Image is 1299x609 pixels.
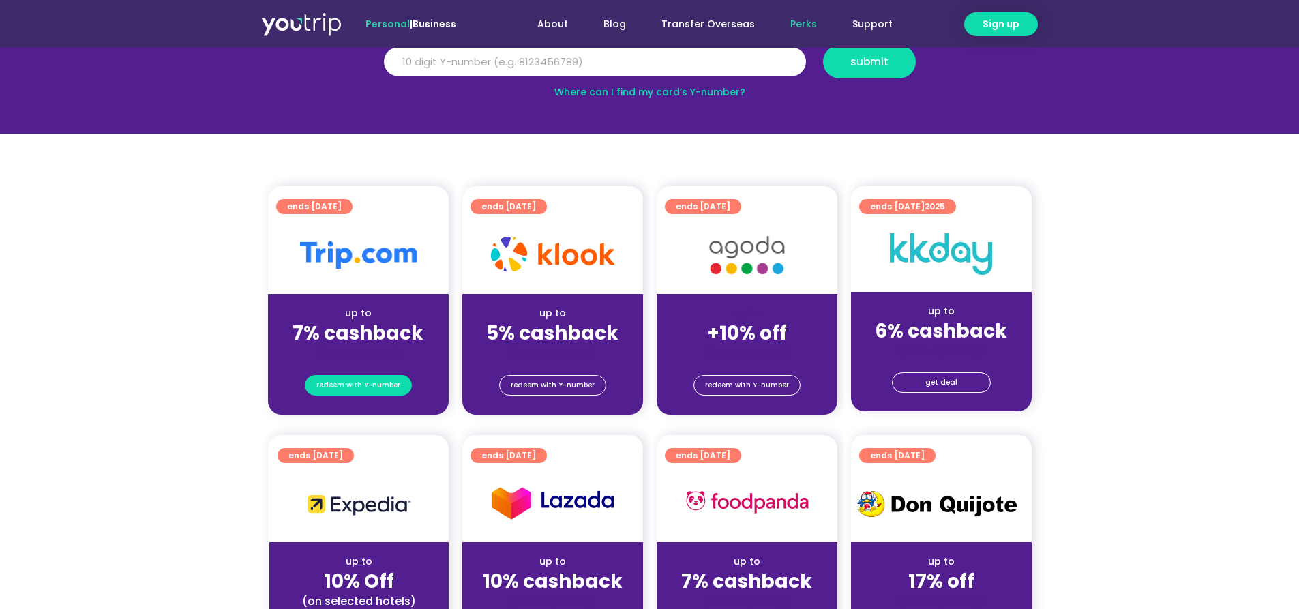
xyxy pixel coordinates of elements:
[471,199,547,214] a: ends [DATE]
[365,17,410,31] span: Personal
[892,372,991,393] a: get deal
[287,199,342,214] span: ends [DATE]
[870,448,925,463] span: ends [DATE]
[668,594,826,608] div: (for stays only)
[305,375,412,396] a: redeem with Y-number
[707,320,787,346] strong: +10% off
[483,568,623,595] strong: 10% cashback
[413,17,456,31] a: Business
[279,306,438,321] div: up to
[668,554,826,569] div: up to
[773,12,835,37] a: Perks
[665,199,741,214] a: ends [DATE]
[925,373,957,392] span: get deal
[862,594,1021,608] div: (for stays only)
[676,199,730,214] span: ends [DATE]
[384,45,916,89] form: Y Number
[862,554,1021,569] div: up to
[279,346,438,360] div: (for stays only)
[278,448,354,463] a: ends [DATE]
[499,375,606,396] a: redeem with Y-number
[280,554,438,569] div: up to
[859,199,956,214] a: ends [DATE]2025
[705,376,789,395] span: redeem with Y-number
[964,12,1038,36] a: Sign up
[324,568,394,595] strong: 10% Off
[676,448,730,463] span: ends [DATE]
[481,448,536,463] span: ends [DATE]
[681,568,812,595] strong: 7% cashback
[665,448,741,463] a: ends [DATE]
[859,448,936,463] a: ends [DATE]
[276,199,353,214] a: ends [DATE]
[511,376,595,395] span: redeem with Y-number
[823,45,916,78] button: submit
[668,346,826,360] div: (for stays only)
[554,85,745,99] a: Where can I find my card’s Y-number?
[288,448,343,463] span: ends [DATE]
[473,554,632,569] div: up to
[473,594,632,608] div: (for stays only)
[693,375,801,396] a: redeem with Y-number
[520,12,586,37] a: About
[365,17,456,31] span: |
[586,12,644,37] a: Blog
[486,320,618,346] strong: 5% cashback
[875,318,1007,344] strong: 6% cashback
[862,304,1021,318] div: up to
[316,376,400,395] span: redeem with Y-number
[293,320,423,346] strong: 7% cashback
[493,12,910,37] nav: Menu
[925,200,945,212] span: 2025
[280,594,438,608] div: (on selected hotels)
[734,306,760,320] span: up to
[983,17,1019,31] span: Sign up
[473,306,632,321] div: up to
[384,47,806,77] input: 10 digit Y-number (e.g. 8123456789)
[644,12,773,37] a: Transfer Overseas
[471,448,547,463] a: ends [DATE]
[835,12,910,37] a: Support
[473,346,632,360] div: (for stays only)
[862,344,1021,358] div: (for stays only)
[850,57,889,67] span: submit
[908,568,974,595] strong: 17% off
[481,199,536,214] span: ends [DATE]
[870,199,945,214] span: ends [DATE]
